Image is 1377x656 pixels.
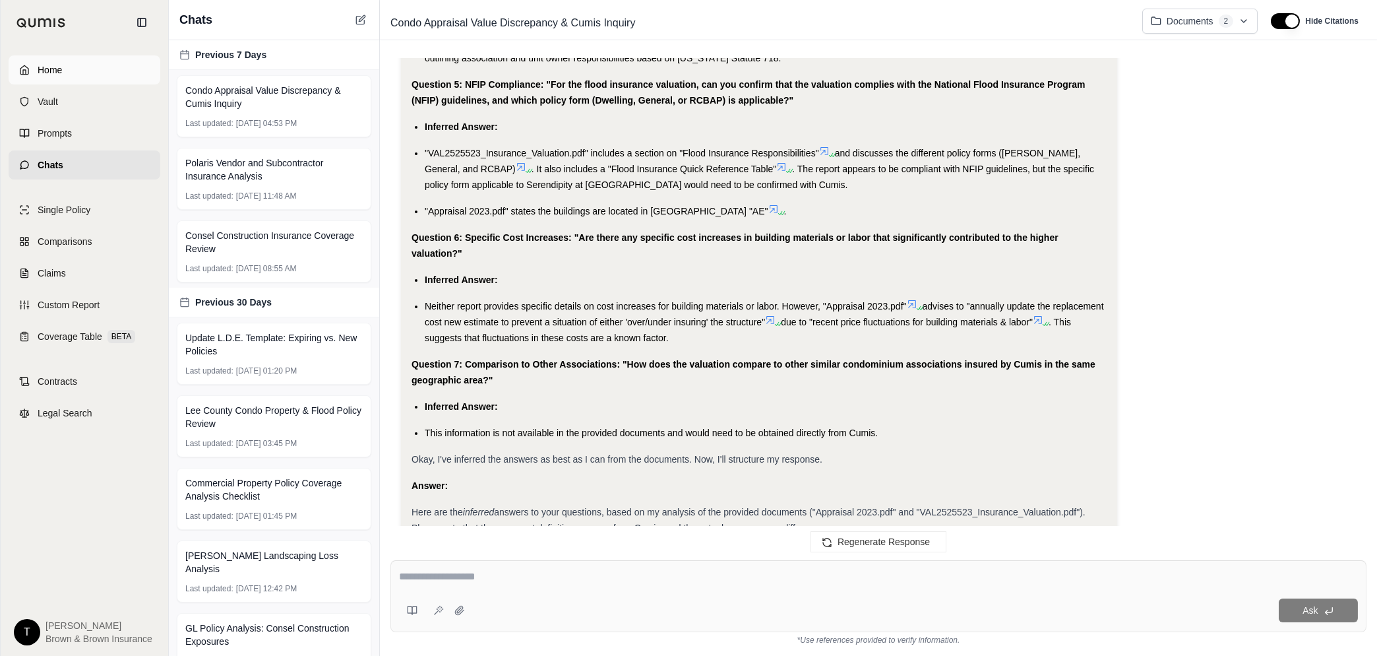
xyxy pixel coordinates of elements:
span: Last updated: [185,438,233,449]
em: inferred [463,507,494,517]
span: Inferred Answer: [425,401,498,412]
span: Regenerate Response [838,537,930,547]
a: Prompts [9,119,160,148]
span: Previous 7 Days [195,48,266,61]
span: Home [38,63,62,77]
span: Last updated: [185,263,233,274]
strong: Question 7: Comparison to Other Associations: "How does the valuation compare to other similar co... [412,359,1095,385]
span: [DATE] 08:55 AM [236,263,297,274]
span: Inferred Answer: [425,121,498,132]
span: Ask [1302,605,1318,616]
span: Neither report provides specific details on cost increases for building materials or labor. Howev... [425,301,907,312]
span: Documents [1167,15,1213,28]
span: Prompts [38,127,72,140]
span: . The report appears to be compliant with NFIP guidelines, but the specific policy form applicabl... [425,164,1094,190]
span: Brown & Brown Insurance [46,632,152,645]
span: [PERSON_NAME] Landscaping Loss Analysis [185,549,363,575]
button: Ask [1279,599,1358,622]
span: . This suggests that fluctuations in these costs are a known factor. [425,317,1071,343]
span: [DATE] 03:45 PM [236,438,297,449]
span: Legal Search [38,407,92,420]
button: New Chat [353,12,369,28]
span: BETA [107,330,135,343]
span: Consel Construction Insurance Coverage Review [185,229,363,255]
span: Custom Report [38,298,100,312]
strong: Question 5: NFIP Compliance: "For the flood insurance valuation, can you confirm that the valuati... [412,79,1086,106]
span: Vault [38,95,58,108]
strong: Answer: [412,480,448,491]
img: Qumis Logo [16,18,66,28]
span: Claims [38,267,66,280]
a: Legal Search [9,399,160,428]
button: Regenerate Response [811,531,946,552]
span: Inferred Answer: [425,275,498,285]
span: Here are the [412,507,463,517]
button: Documents2 [1142,9,1258,34]
a: Claims [9,259,160,288]
span: This information is not available in the provided documents and would need to be obtained directl... [425,428,878,438]
span: due to "recent price fluctuations for building materials & labor" [781,317,1033,327]
a: Home [9,55,160,84]
span: Last updated: [185,511,233,521]
span: Chats [179,11,212,29]
a: Vault [9,87,160,116]
span: Single Policy [38,203,90,216]
span: Hide Citations [1305,16,1359,26]
span: Polaris Vendor and Subcontractor Insurance Analysis [185,156,363,183]
span: Update L.D.E. Template: Expiring vs. New Policies [185,331,363,358]
span: Chats [38,158,63,172]
span: Okay, I've inferred the answers as best as I can from the documents. Now, I'll structure my respo... [412,454,822,465]
a: Coverage TableBETA [9,322,160,351]
a: Chats [9,150,160,180]
span: [DATE] 01:45 PM [236,511,297,521]
span: . [784,206,787,216]
span: advises to "annually update the replacement cost new estimate to prevent a situation of either 'o... [425,301,1104,327]
span: GL Policy Analysis: Consel Construction Exposures [185,622,363,648]
span: Lee County Condo Property & Flood Policy Review [185,404,363,430]
span: and discusses the different policy forms ([PERSON_NAME], General, and RCBAP) [425,148,1080,174]
span: [DATE] 04:53 PM [236,118,297,129]
span: Condo Appraisal Value Discrepancy & Cumis Inquiry [185,84,363,110]
span: Last updated: [185,118,233,129]
span: Coverage Table [38,330,102,343]
span: Previous 30 Days [195,296,272,309]
strong: Question 6: Specific Cost Increases: "Are there any specific cost increases in building materials... [412,232,1058,259]
a: Custom Report [9,290,160,319]
span: [DATE] 01:20 PM [236,366,297,376]
span: [DATE] 11:48 AM [236,191,297,201]
span: Contracts [38,375,77,388]
span: answers to your questions, based on my analysis of the provided documents ("Appraisal 2023.pdf" a... [412,507,1086,533]
span: "VAL2525523_Insurance_Valuation.pdf" includes a section on "Flood Insurance Responsibilities" [425,148,819,158]
div: Edit Title [385,13,1132,34]
span: Last updated: [185,366,233,376]
span: "Appraisal 2023.pdf" states the buildings are located in [GEOGRAPHIC_DATA] "AE" [425,206,768,216]
div: T [14,619,40,645]
span: [PERSON_NAME] [46,619,152,632]
span: Commercial Property Policy Coverage Analysis Checklist [185,476,363,503]
a: Single Policy [9,195,160,224]
span: 2 [1219,15,1234,28]
span: outlining association and unit owner responsibilities based on [US_STATE] Statute 718. [425,53,781,63]
a: Contracts [9,367,160,396]
span: Last updated: [185,191,233,201]
span: Last updated: [185,583,233,594]
div: *Use references provided to verify information. [390,632,1366,645]
button: Collapse sidebar [131,12,152,33]
span: . It also includes a "Flood Insurance Quick Reference Table" [532,164,777,174]
span: Comparisons [38,235,92,248]
span: Condo Appraisal Value Discrepancy & Cumis Inquiry [385,13,640,34]
a: Comparisons [9,227,160,256]
span: [DATE] 12:42 PM [236,583,297,594]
